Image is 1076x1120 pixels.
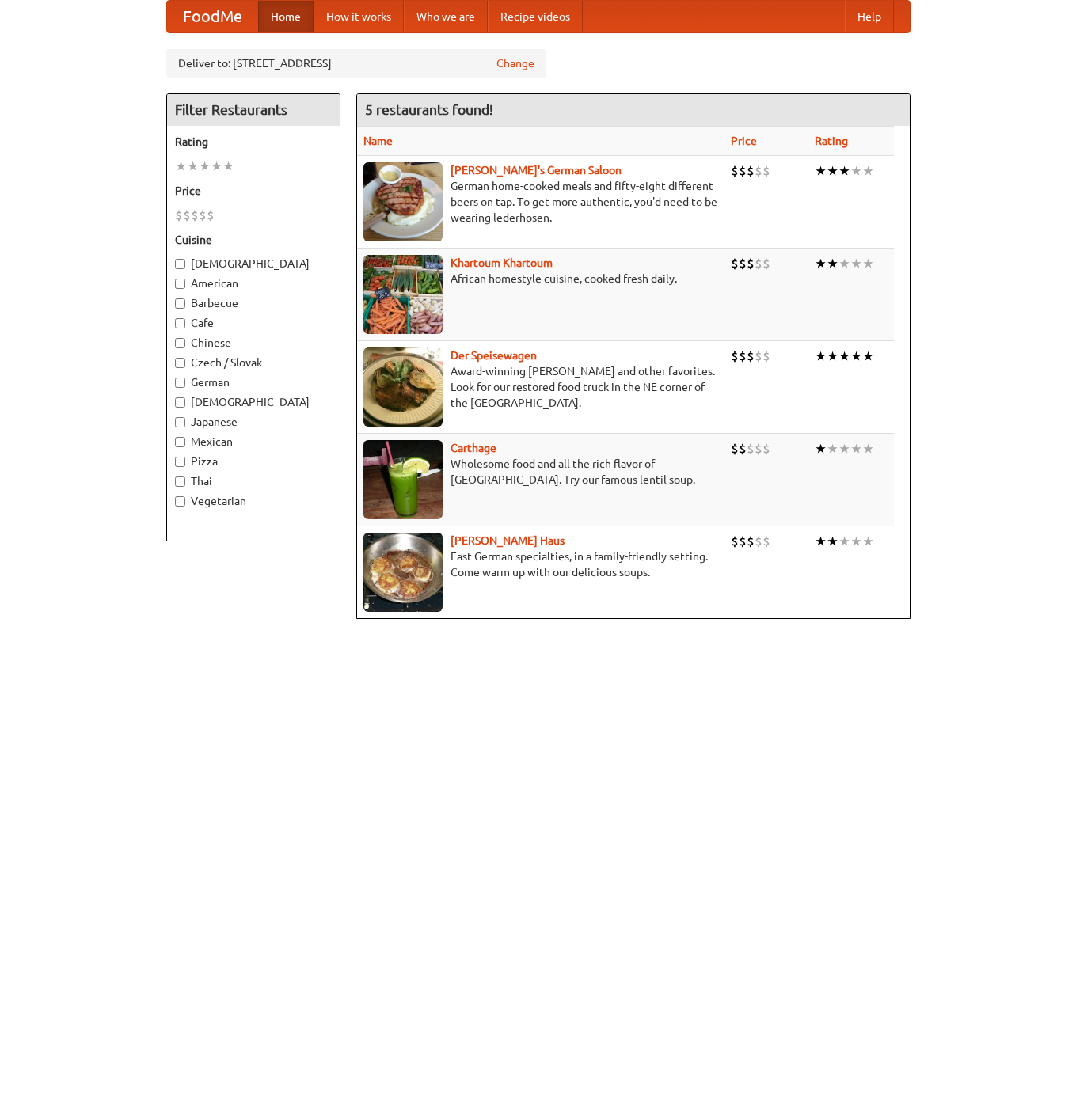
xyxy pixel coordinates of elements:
[175,318,185,328] input: Cafe
[755,255,762,272] li: $
[862,440,874,457] li: ★
[175,414,332,430] label: Japanese
[363,440,443,519] img: carthage.jpg
[827,440,838,457] li: ★
[739,347,747,365] li: $
[850,533,862,550] li: ★
[815,440,827,457] li: ★
[762,255,770,272] li: $
[762,347,770,365] li: $
[175,315,332,331] label: Cafe
[739,440,747,457] li: $
[175,259,185,269] input: [DEMOGRAPHIC_DATA]
[739,162,747,180] li: $
[175,437,185,447] input: Mexican
[175,256,332,271] label: [DEMOGRAPHIC_DATA]
[747,440,755,457] li: $
[175,158,187,175] li: ★
[363,549,718,580] p: East German specialties, in a family-friendly setting. Come warm up with our delicious soups.
[175,457,185,467] input: Pizza
[258,1,314,32] a: Home
[363,363,718,411] p: Award-winning [PERSON_NAME] and other favorites. Look for our restored food truck in the NE corne...
[731,255,739,272] li: $
[762,533,770,550] li: $
[815,347,827,365] li: ★
[850,162,862,180] li: ★
[363,255,443,334] img: khartoum.jpg
[166,49,546,78] div: Deliver to: [STREET_ADDRESS]
[815,255,827,272] li: ★
[731,533,739,550] li: $
[175,378,185,388] input: German
[827,533,838,550] li: ★
[199,207,207,224] li: $
[175,476,185,487] input: Thai
[845,1,894,32] a: Help
[862,255,874,272] li: ★
[167,94,340,126] h4: Filter Restaurants
[175,493,332,509] label: Vegetarian
[850,255,862,272] li: ★
[175,473,332,489] label: Thai
[739,533,747,550] li: $
[838,347,850,365] li: ★
[496,55,534,71] a: Change
[175,417,185,427] input: Japanese
[199,158,211,175] li: ★
[363,162,443,241] img: esthers.jpg
[451,442,496,454] b: Carthage
[167,1,258,32] a: FoodMe
[755,347,762,365] li: $
[762,162,770,180] li: $
[739,255,747,272] li: $
[211,158,222,175] li: ★
[363,533,443,612] img: kohlhaus.jpg
[488,1,583,32] a: Recipe videos
[175,434,332,450] label: Mexican
[363,135,393,147] a: Name
[838,440,850,457] li: ★
[175,295,332,311] label: Barbecue
[175,374,332,390] label: German
[175,358,185,368] input: Czech / Slovak
[838,533,850,550] li: ★
[815,533,827,550] li: ★
[175,397,185,408] input: [DEMOGRAPHIC_DATA]
[451,256,553,269] a: Khartoum Khartoum
[207,207,215,224] li: $
[827,162,838,180] li: ★
[175,298,185,309] input: Barbecue
[187,158,199,175] li: ★
[183,207,191,224] li: $
[451,534,565,547] a: [PERSON_NAME] Haus
[363,271,718,287] p: African homestyle cuisine, cooked fresh daily.
[175,394,332,410] label: [DEMOGRAPHIC_DATA]
[815,135,848,147] a: Rating
[175,355,332,370] label: Czech / Slovak
[747,162,755,180] li: $
[747,347,755,365] li: $
[731,135,757,147] a: Price
[838,255,850,272] li: ★
[175,454,332,469] label: Pizza
[451,164,622,177] a: [PERSON_NAME]'s German Saloon
[755,533,762,550] li: $
[850,347,862,365] li: ★
[747,533,755,550] li: $
[731,440,739,457] li: $
[314,1,404,32] a: How it works
[404,1,488,32] a: Who we are
[827,347,838,365] li: ★
[363,347,443,427] img: speisewagen.jpg
[175,338,185,348] input: Chinese
[850,440,862,457] li: ★
[191,207,199,224] li: $
[175,183,332,199] h5: Price
[451,349,537,362] b: Der Speisewagen
[815,162,827,180] li: ★
[755,440,762,457] li: $
[222,158,234,175] li: ★
[731,347,739,365] li: $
